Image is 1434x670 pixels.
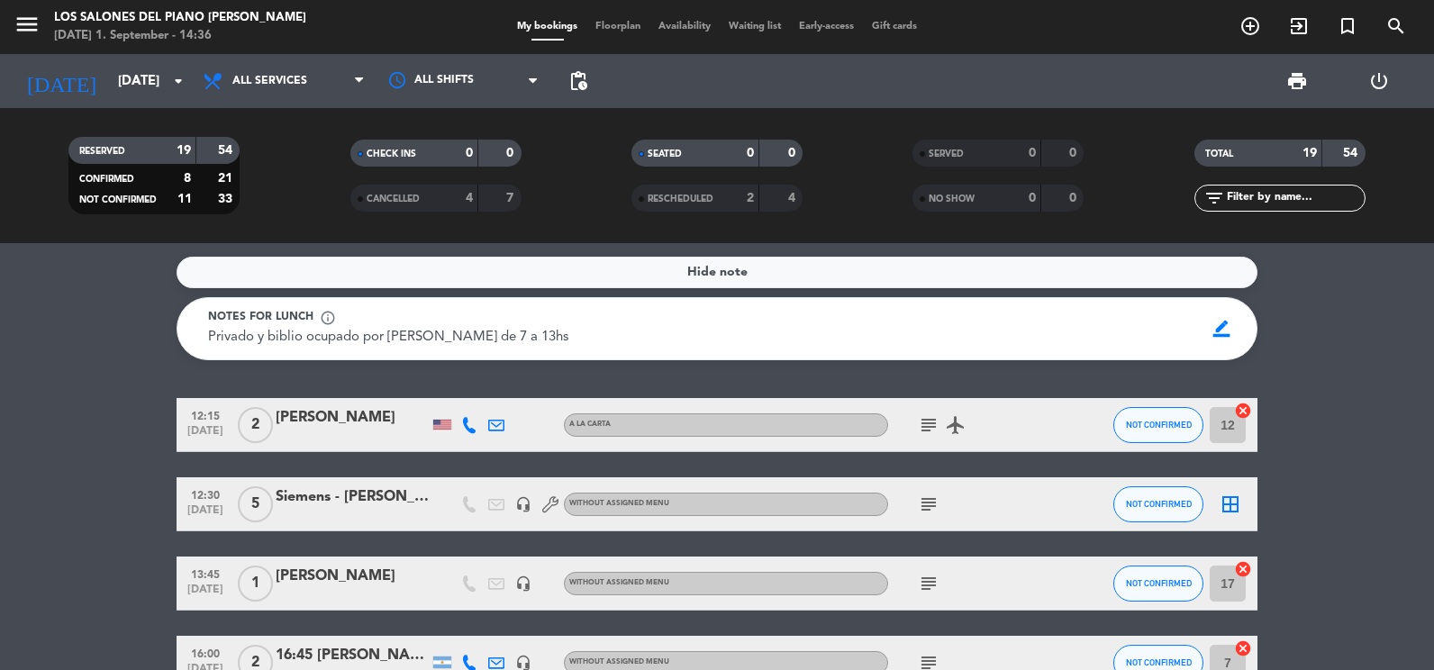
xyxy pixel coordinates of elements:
[508,22,586,32] span: My bookings
[1220,493,1241,515] i: border_all
[1204,312,1239,346] span: border_color
[1126,420,1192,430] span: NOT CONFIRMED
[1029,192,1036,204] strong: 0
[218,144,236,157] strong: 54
[218,172,236,185] strong: 21
[788,192,799,204] strong: 4
[1337,15,1358,37] i: turned_in_not
[14,11,41,44] button: menu
[1126,499,1192,509] span: NOT CONFIRMED
[918,414,939,436] i: subject
[183,484,228,504] span: 12:30
[232,75,307,87] span: All services
[208,330,568,344] span: Privado y biblio ocupado por [PERSON_NAME] de 7 a 13hs
[747,147,754,159] strong: 0
[1368,70,1390,92] i: power_settings_new
[1126,578,1192,588] span: NOT CONFIRMED
[1126,657,1192,667] span: NOT CONFIRMED
[1234,560,1252,578] i: cancel
[648,195,713,204] span: RESCHEDULED
[183,563,228,584] span: 13:45
[1343,147,1361,159] strong: 54
[276,644,429,667] div: 16:45 [PERSON_NAME]
[183,404,228,425] span: 12:15
[1234,402,1252,420] i: cancel
[1069,147,1080,159] strong: 0
[1239,15,1261,37] i: add_circle_outline
[184,172,191,185] strong: 8
[929,149,964,158] span: SERVED
[1113,486,1203,522] button: NOT CONFIRMED
[1113,566,1203,602] button: NOT CONFIRMED
[515,496,531,512] i: headset_mic
[54,9,306,27] div: Los Salones del Piano [PERSON_NAME]
[506,192,517,204] strong: 7
[1234,639,1252,657] i: cancel
[466,192,473,204] strong: 4
[276,406,429,430] div: [PERSON_NAME]
[1113,407,1203,443] button: NOT CONFIRMED
[276,485,429,509] div: Siemens - [PERSON_NAME]
[238,566,273,602] span: 1
[183,425,228,446] span: [DATE]
[586,22,649,32] span: Floorplan
[276,565,429,588] div: [PERSON_NAME]
[1069,192,1080,204] strong: 0
[720,22,790,32] span: Waiting list
[79,175,134,184] span: CONFIRMED
[687,262,748,283] span: Hide note
[168,70,189,92] i: arrow_drop_down
[1339,54,1421,108] div: LOG OUT
[14,11,41,38] i: menu
[649,22,720,32] span: Availability
[1288,15,1310,37] i: exit_to_app
[569,500,669,507] span: Without assigned menu
[918,493,939,515] i: subject
[79,147,125,156] span: RESERVED
[183,642,228,663] span: 16:00
[177,193,192,205] strong: 11
[747,192,754,204] strong: 2
[14,61,109,101] i: [DATE]
[1029,147,1036,159] strong: 0
[863,22,926,32] span: Gift cards
[177,144,191,157] strong: 19
[367,149,416,158] span: CHECK INS
[238,407,273,443] span: 2
[569,421,611,428] span: A LA CARTA
[1225,188,1365,208] input: Filter by name...
[648,149,682,158] span: SEATED
[54,27,306,45] div: [DATE] 1. September - 14:36
[569,579,669,586] span: Without assigned menu
[1286,70,1308,92] span: print
[945,414,967,436] i: airplanemode_active
[790,22,863,32] span: Early-access
[918,573,939,594] i: subject
[320,310,336,326] span: info_outline
[569,658,669,665] span: Without assigned menu
[183,504,228,525] span: [DATE]
[788,147,799,159] strong: 0
[1385,15,1407,37] i: search
[367,195,420,204] span: CANCELLED
[506,147,517,159] strong: 0
[79,195,157,204] span: NOT CONFIRMED
[1205,149,1233,158] span: TOTAL
[183,584,228,604] span: [DATE]
[1203,187,1225,209] i: filter_list
[1302,147,1317,159] strong: 19
[929,195,975,204] span: NO SHOW
[208,309,313,327] span: Notes for lunch
[218,193,236,205] strong: 33
[238,486,273,522] span: 5
[515,575,531,592] i: headset_mic
[567,70,589,92] span: pending_actions
[466,147,473,159] strong: 0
